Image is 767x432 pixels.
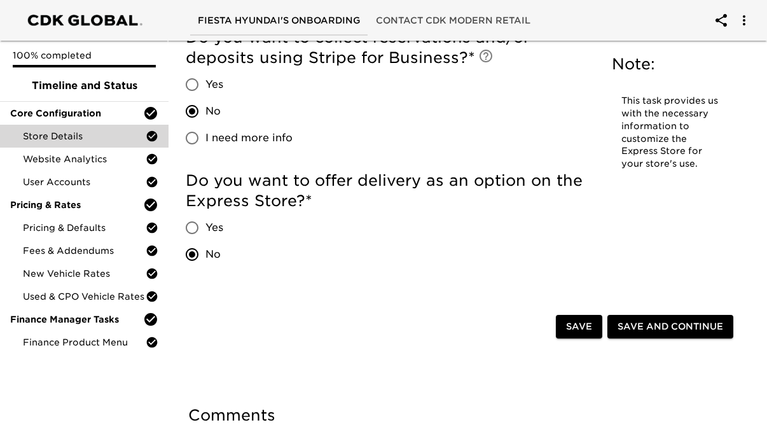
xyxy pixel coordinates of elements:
[23,130,146,143] span: Store Details
[706,5,736,36] button: account of current user
[205,77,223,92] span: Yes
[23,336,146,349] span: Finance Product Menu
[376,13,530,29] span: Contact CDK Modern Retail
[612,54,731,74] h5: Note:
[729,5,759,36] button: account of current user
[23,244,146,257] span: Fees & Addendums
[205,104,221,119] span: No
[618,319,723,335] span: Save and Continue
[566,319,592,335] span: Save
[607,315,733,338] button: Save and Continue
[621,95,721,171] p: This task provides us with the necessary information to customize the Express Store for your stor...
[23,290,146,303] span: Used & CPO Vehicle Rates
[13,49,156,62] p: 100% completed
[186,171,589,211] h5: Do you want to offer delivery as an option on the Express Store?
[205,220,223,235] span: Yes
[186,27,589,68] h5: Do you want to collect reservations and/or deposits using Stripe for Business?
[205,130,293,146] span: I need more info
[23,176,146,188] span: User Accounts
[10,199,143,211] span: Pricing & Rates
[10,313,143,326] span: Finance Manager Tasks
[23,267,146,280] span: New Vehicle Rates
[23,221,146,234] span: Pricing & Defaults
[10,78,158,94] span: Timeline and Status
[198,13,361,29] span: Fiesta Hyundai's Onboarding
[23,153,146,165] span: Website Analytics
[188,405,736,426] h5: Comments
[10,107,143,120] span: Core Configuration
[556,315,602,338] button: Save
[205,247,221,262] span: No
